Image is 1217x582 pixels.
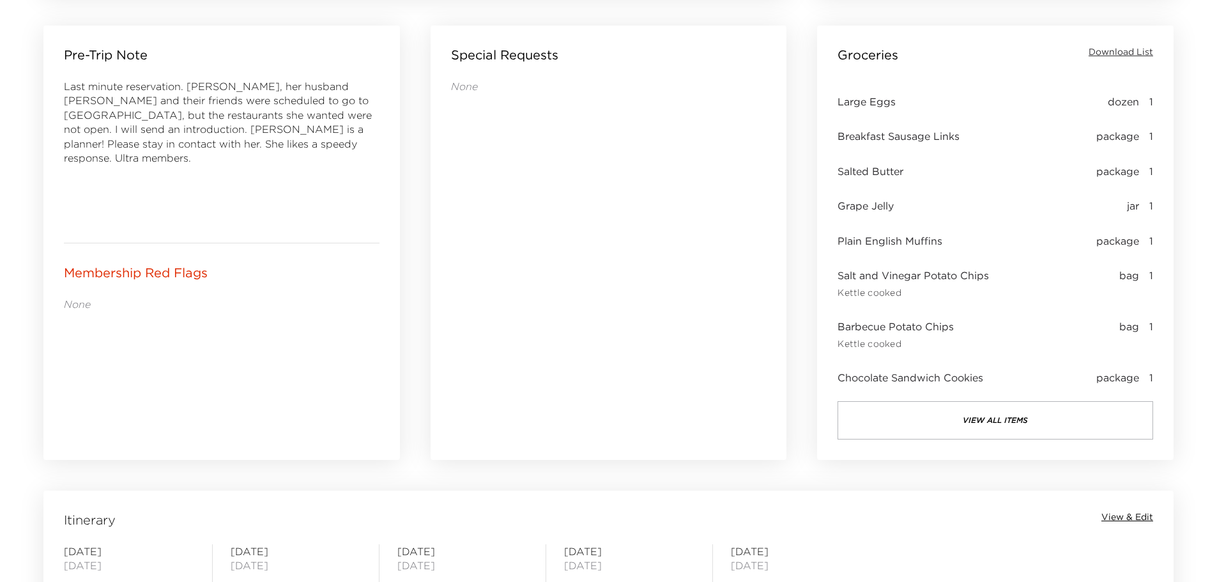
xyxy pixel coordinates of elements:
span: 1 [1149,199,1153,213]
span: [DATE] [64,558,194,572]
button: Download List [1089,46,1153,59]
span: Salt and Vinegar Potato Chips [838,268,989,282]
span: jar [1127,199,1139,213]
span: package [1096,164,1139,178]
span: 1 [1149,95,1153,109]
span: [DATE] [231,544,361,558]
span: 1 [1149,129,1153,143]
button: View & Edit [1101,511,1153,524]
p: None [64,297,379,311]
span: [DATE] [64,544,194,558]
span: Grape Jelly [838,199,894,213]
span: [DATE] [731,544,861,558]
span: package [1096,371,1139,401]
span: [DATE] [397,558,528,572]
span: Kettle cooked [838,287,989,299]
span: Kettle cooked [838,339,954,350]
p: Pre-Trip Note [64,46,148,64]
span: 1 [1149,164,1153,178]
span: bag [1119,268,1139,299]
span: Barbecue Potato Chips [838,319,954,333]
span: Large Eggs [838,95,896,109]
span: Last minute reservation. [PERSON_NAME], her husband [PERSON_NAME] and their friends were schedule... [64,80,372,164]
span: Itinerary [64,511,116,529]
span: 1 [1149,268,1153,299]
span: [DATE] [564,544,694,558]
span: [DATE] [231,558,361,572]
span: dozen [1108,95,1139,109]
span: bag [1119,319,1139,350]
span: 1 [1149,319,1153,350]
span: [DATE] [397,544,528,558]
span: 1 [1149,371,1153,401]
p: None [451,79,767,93]
span: Plain English Muffins [838,234,942,248]
p: Membership Red Flags [64,264,208,282]
span: package [1096,129,1139,143]
p: Special Requests [451,46,558,64]
button: view all items [838,401,1153,440]
span: Breakfast Sausage Links [838,129,960,143]
span: 1 [1149,234,1153,248]
span: package [1096,234,1139,248]
span: [DATE] [731,558,861,572]
span: [DATE] [564,558,694,572]
span: Salted Butter [838,164,903,178]
span: Chocolate Sandwich Cookies [838,371,983,385]
p: Groceries [838,46,898,64]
